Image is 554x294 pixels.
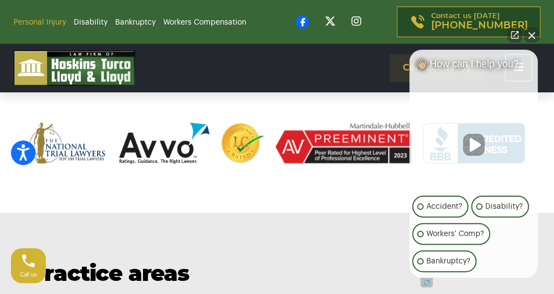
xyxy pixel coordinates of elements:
[119,122,210,163] img: AVVO
[74,19,108,26] a: Disability
[431,13,528,31] p: Contact us [DATE]
[390,54,486,82] a: Contact us
[463,134,485,156] button: Unmute video
[20,272,37,278] span: Call us
[163,19,246,26] a: Workers Compensation
[485,200,523,213] p: Disability?
[29,262,526,286] h2: Practice areas
[14,50,135,86] img: logo
[431,20,528,31] span: [PHONE_NUMBER]
[426,227,484,240] p: Workers' Comp?
[14,19,66,26] a: Personal Injury
[426,200,462,213] p: Accident?
[115,19,156,26] a: Bankruptcy
[507,27,522,43] a: Open direct chat
[221,122,264,163] img: Lead Counsel Rated
[524,27,539,43] button: Close Intaker Chat Widget
[397,7,540,37] a: Contact us [DATE][PHONE_NUMBER]
[409,58,538,75] div: 👋🏼 How can I help you?
[426,255,470,268] p: Bankruptcy?
[420,278,433,287] a: Open intaker chat
[29,122,108,163] img: The National Trial Lawyers Top 100 Trial Lawyers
